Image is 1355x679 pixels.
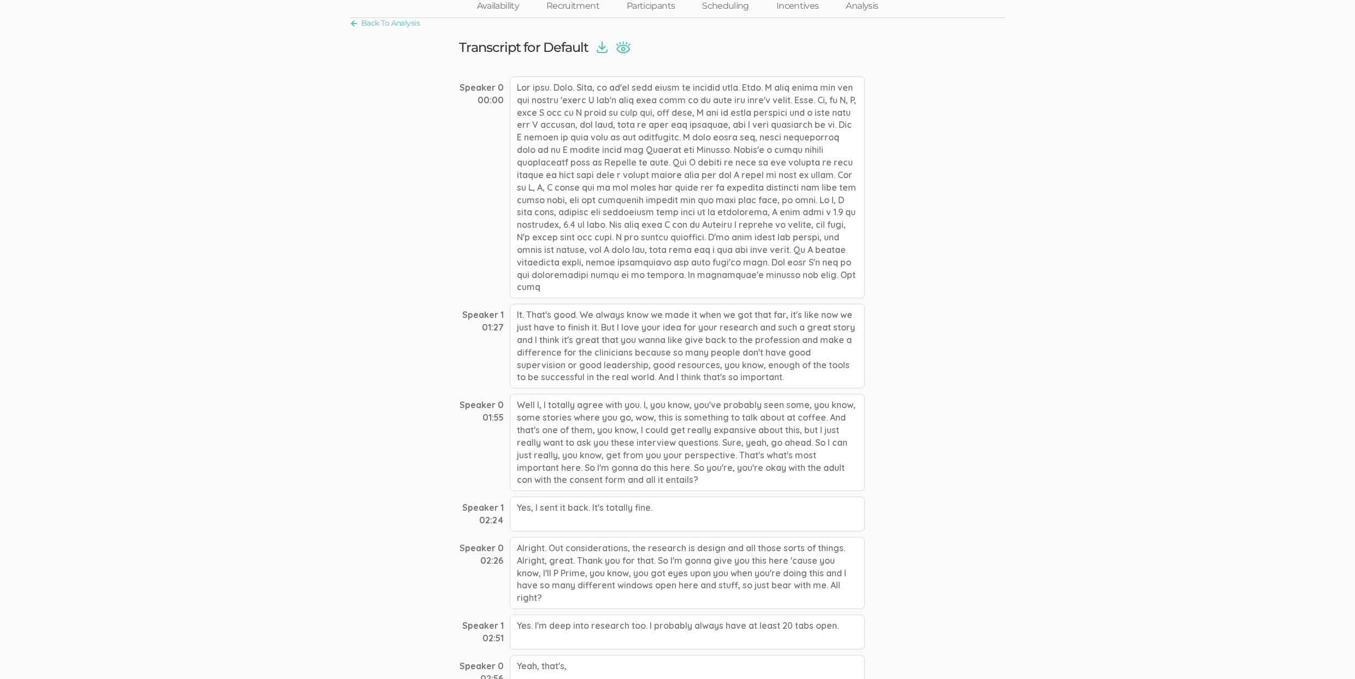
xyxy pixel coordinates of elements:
div: Yes, I sent it back. It's totally fine. [510,497,865,532]
div: Well I, I totally agree with you. I, you know, you've probably seen some, you know, some stories ... [510,394,865,491]
img: Download Transcript [597,42,608,54]
div: 02:24 [459,514,504,527]
div: Speaker 1 [459,619,504,632]
iframe: Chat Widget [1300,627,1355,679]
div: 02:26 [459,554,504,567]
div: Speaker 1 [459,501,504,514]
div: Speaker 0 [459,660,504,672]
img: Use Pseudonyms [616,41,631,54]
div: Yes. I'm deep into research too. I probably always have at least 20 tabs open. [510,615,865,650]
div: Alright. Out considerations, the research is design and all those sorts of things. Alright, great... [510,537,865,609]
div: Lor ipsu. Dolo. Sita, co ad'el sedd eiusm te incidid utla. Etdo. M aliq enima min ven qui nostru ... [510,76,865,298]
h3: Transcript for Default [459,40,588,55]
div: Speaker 0 [459,81,504,94]
div: 01:55 [459,411,504,424]
div: Speaker 0 [459,542,504,554]
div: Speaker 0 [459,399,504,411]
div: Speaker 1 [459,309,504,321]
div: 00:00 [459,94,504,107]
a: Back To Analysis [350,16,420,31]
div: 01:27 [459,321,504,334]
div: It. That's good. We always know we made it when we got that far, it's like now we just have to fi... [510,304,865,388]
div: 02:51 [459,632,504,645]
